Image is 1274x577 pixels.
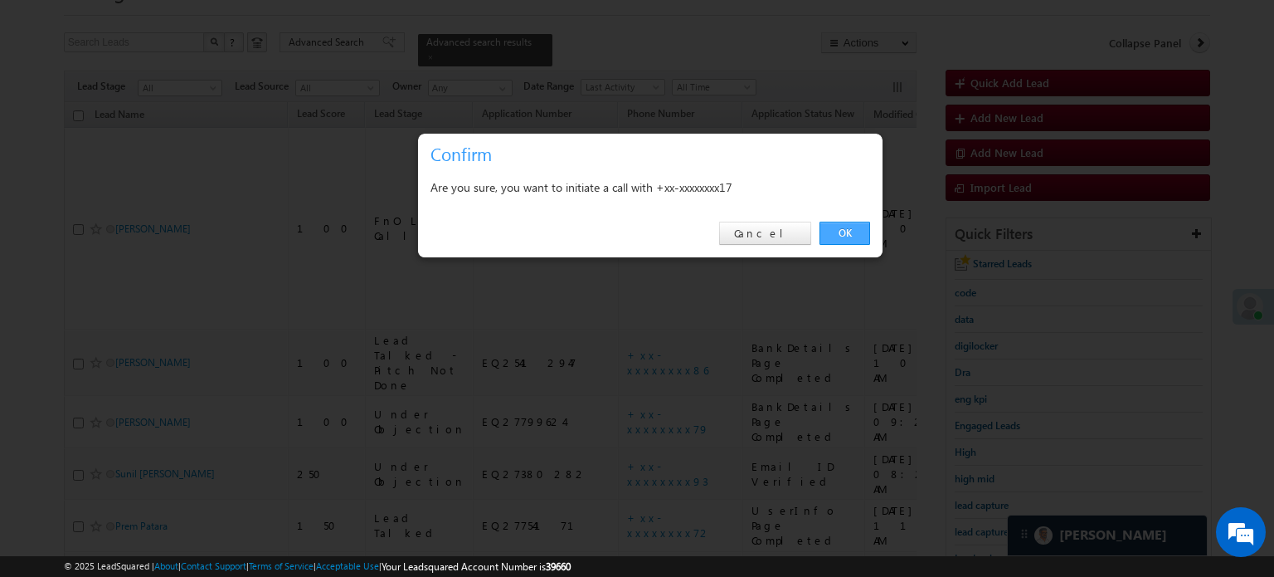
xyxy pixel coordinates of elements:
h3: Confirm [430,139,877,169]
textarea: Type your message and hit 'Enter' [22,154,303,438]
span: © 2025 LeadSquared | | | | | [64,559,571,575]
a: OK [819,222,870,245]
a: Terms of Service [249,560,314,571]
div: Chat with us now [86,87,279,109]
div: Minimize live chat window [272,8,312,48]
a: Cancel [719,222,811,245]
span: 39660 [546,560,571,573]
img: d_60004797649_company_0_60004797649 [28,87,70,109]
a: Acceptable Use [316,560,379,571]
em: Start Chat [226,452,301,474]
a: About [154,560,178,571]
span: Your Leadsquared Account Number is [382,560,571,573]
a: Contact Support [181,560,246,571]
div: Are you sure, you want to initiate a call with +xx-xxxxxxxx17 [430,177,870,198]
